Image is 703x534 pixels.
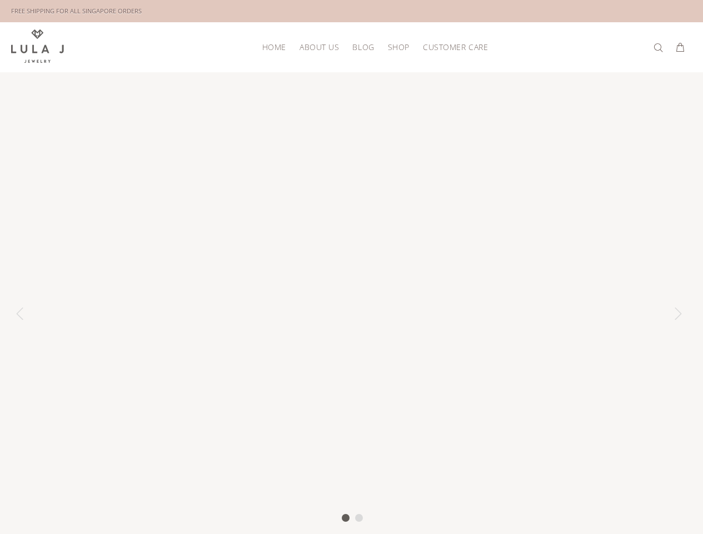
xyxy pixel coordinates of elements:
[293,38,346,56] a: About Us
[11,5,142,17] div: FREE SHIPPING FOR ALL SINGAPORE ORDERS
[423,43,488,51] span: Customer Care
[388,43,410,51] span: Shop
[256,38,293,56] a: HOME
[381,38,416,56] a: Shop
[262,43,286,51] span: HOME
[300,43,339,51] span: About Us
[416,38,488,56] a: Customer Care
[352,43,374,51] span: Blog
[346,38,381,56] a: Blog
